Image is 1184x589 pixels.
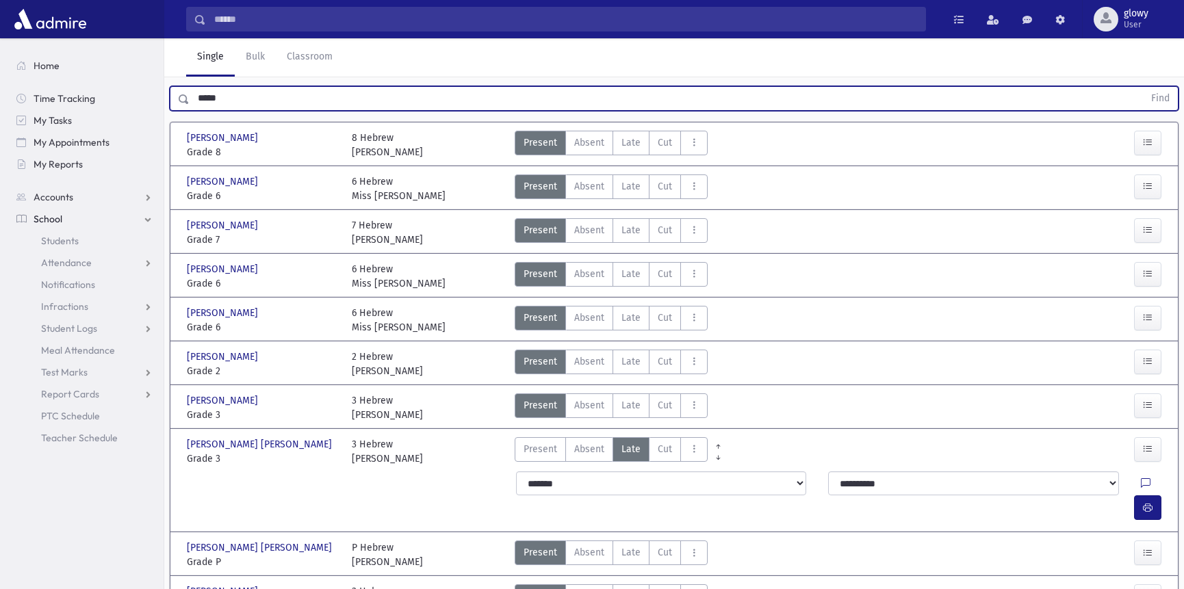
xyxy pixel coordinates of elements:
[621,135,641,150] span: Late
[187,540,335,555] span: [PERSON_NAME] [PERSON_NAME]
[515,350,708,378] div: AttTypes
[574,223,604,237] span: Absent
[41,257,92,269] span: Attendance
[1143,87,1178,110] button: Find
[186,38,235,77] a: Single
[187,174,261,189] span: [PERSON_NAME]
[5,88,164,109] a: Time Tracking
[41,344,115,356] span: Meal Attendance
[524,179,557,194] span: Present
[187,131,261,145] span: [PERSON_NAME]
[41,322,97,335] span: Student Logs
[187,555,338,569] span: Grade P
[5,131,164,153] a: My Appointments
[5,153,164,175] a: My Reports
[352,131,423,159] div: 8 Hebrew [PERSON_NAME]
[1124,8,1148,19] span: glowy
[5,208,164,230] a: School
[5,230,164,252] a: Students
[621,545,641,560] span: Late
[574,179,604,194] span: Absent
[658,223,672,237] span: Cut
[658,267,672,281] span: Cut
[187,306,261,320] span: [PERSON_NAME]
[34,60,60,72] span: Home
[658,135,672,150] span: Cut
[187,233,338,247] span: Grade 7
[352,437,423,466] div: 3 Hebrew [PERSON_NAME]
[187,320,338,335] span: Grade 6
[574,267,604,281] span: Absent
[515,218,708,247] div: AttTypes
[352,262,446,291] div: 6 Hebrew Miss [PERSON_NAME]
[658,311,672,325] span: Cut
[574,354,604,369] span: Absent
[352,540,423,569] div: P Hebrew [PERSON_NAME]
[621,354,641,369] span: Late
[574,311,604,325] span: Absent
[41,410,100,422] span: PTC Schedule
[187,364,338,378] span: Grade 2
[524,398,557,413] span: Present
[34,213,62,225] span: School
[34,114,72,127] span: My Tasks
[5,383,164,405] a: Report Cards
[515,437,708,466] div: AttTypes
[276,38,344,77] a: Classroom
[524,442,557,456] span: Present
[524,545,557,560] span: Present
[34,191,73,203] span: Accounts
[352,393,423,422] div: 3 Hebrew [PERSON_NAME]
[187,437,335,451] span: [PERSON_NAME] [PERSON_NAME]
[515,393,708,422] div: AttTypes
[187,408,338,422] span: Grade 3
[235,38,276,77] a: Bulk
[621,223,641,237] span: Late
[515,262,708,291] div: AttTypes
[41,235,79,247] span: Students
[34,158,83,170] span: My Reports
[5,339,164,361] a: Meal Attendance
[34,92,95,105] span: Time Tracking
[5,317,164,339] a: Student Logs
[187,350,261,364] span: [PERSON_NAME]
[515,540,708,569] div: AttTypes
[5,186,164,208] a: Accounts
[658,545,672,560] span: Cut
[621,311,641,325] span: Late
[206,7,925,31] input: Search
[5,296,164,317] a: Infractions
[5,427,164,449] a: Teacher Schedule
[621,179,641,194] span: Late
[621,267,641,281] span: Late
[41,300,88,313] span: Infractions
[187,145,338,159] span: Grade 8
[5,109,164,131] a: My Tasks
[1124,19,1148,30] span: User
[524,135,557,150] span: Present
[524,354,557,369] span: Present
[352,306,446,335] div: 6 Hebrew Miss [PERSON_NAME]
[621,442,641,456] span: Late
[574,442,604,456] span: Absent
[41,432,118,444] span: Teacher Schedule
[187,189,338,203] span: Grade 6
[187,393,261,408] span: [PERSON_NAME]
[5,55,164,77] a: Home
[5,361,164,383] a: Test Marks
[352,350,423,378] div: 2 Hebrew [PERSON_NAME]
[352,174,446,203] div: 6 Hebrew Miss [PERSON_NAME]
[574,135,604,150] span: Absent
[658,398,672,413] span: Cut
[5,405,164,427] a: PTC Schedule
[574,545,604,560] span: Absent
[658,354,672,369] span: Cut
[524,311,557,325] span: Present
[658,179,672,194] span: Cut
[5,252,164,274] a: Attendance
[515,174,708,203] div: AttTypes
[524,267,557,281] span: Present
[187,218,261,233] span: [PERSON_NAME]
[658,442,672,456] span: Cut
[41,388,99,400] span: Report Cards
